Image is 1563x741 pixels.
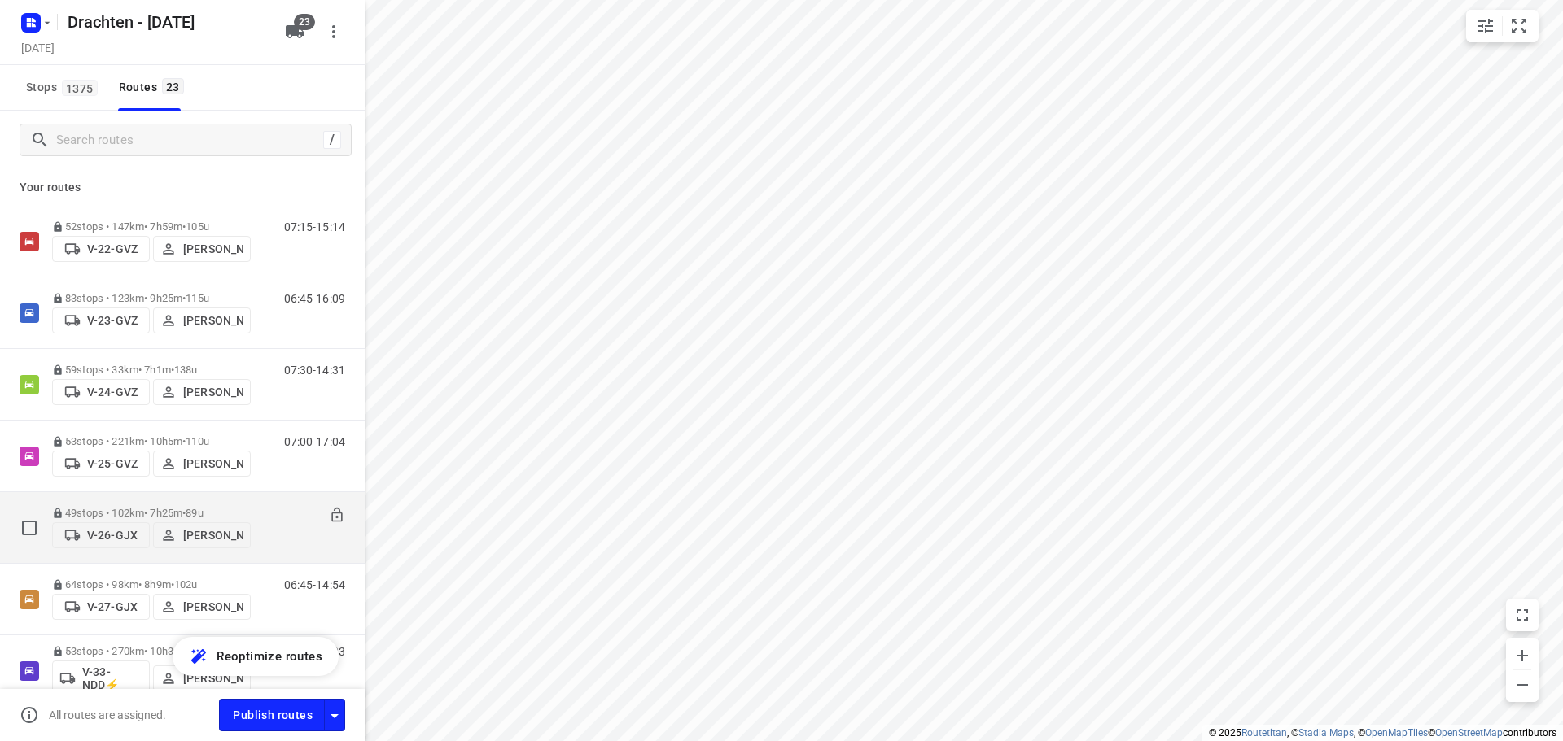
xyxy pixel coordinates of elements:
[174,364,198,376] span: 138u
[183,314,243,327] p: [PERSON_NAME]
[153,522,251,548] button: [PERSON_NAME]
[153,379,251,405] button: [PERSON_NAME]
[52,307,150,333] button: V-23-GVZ
[171,578,174,591] span: •
[87,242,138,255] p: V-22-GVZ
[15,38,61,57] h5: Project date
[284,364,345,377] p: 07:30-14:31
[52,364,251,376] p: 59 stops • 33km • 7h1m
[325,704,344,725] div: Driver app settings
[52,522,150,548] button: V-26-GJX
[186,220,209,233] span: 105u
[219,699,325,730] button: Publish routes
[52,507,251,519] p: 49 stops • 102km • 7h25m
[49,708,166,721] p: All routes are assigned.
[278,15,311,48] button: 23
[323,131,341,149] div: /
[87,600,138,613] p: V-27-GJX
[182,292,186,304] span: •
[56,128,323,153] input: Search routes
[1365,727,1428,739] a: OpenMapTiles
[294,14,315,30] span: 23
[183,672,243,685] p: [PERSON_NAME]
[153,451,251,477] button: [PERSON_NAME]
[52,660,150,696] button: V-33-NDD⚡
[153,665,251,691] button: [PERSON_NAME]
[186,435,209,447] span: 110u
[1435,727,1503,739] a: OpenStreetMap
[52,645,251,657] p: 53 stops • 270km • 10h3m
[217,646,322,667] span: Reoptimize routes
[171,364,174,376] span: •
[82,665,142,691] p: V-33-NDD⚡
[182,435,186,447] span: •
[183,600,243,613] p: [PERSON_NAME]
[153,594,251,620] button: [PERSON_NAME]
[162,78,184,94] span: 23
[173,637,339,676] button: Reoptimize routes
[61,9,272,35] h5: Rename
[186,507,203,519] span: 89u
[62,80,98,96] span: 1375
[52,220,251,233] p: 52 stops • 147km • 7h59m
[186,292,209,304] span: 115u
[284,578,345,591] p: 06:45-14:54
[233,705,313,726] span: Publish routes
[317,15,350,48] button: More
[284,220,345,233] p: 07:15-15:14
[1469,10,1502,42] button: Map settings
[1209,727,1556,739] li: © 2025 , © , © © contributors
[284,435,345,448] p: 07:00-17:04
[52,435,251,447] p: 53 stops • 221km • 10h5m
[119,77,189,98] div: Routes
[182,220,186,233] span: •
[87,386,138,399] p: V-24-GVZ
[182,507,186,519] span: •
[52,379,150,405] button: V-24-GVZ
[26,77,103,98] span: Stops
[52,578,251,591] p: 64 stops • 98km • 8h9m
[174,578,198,591] span: 102u
[13,512,46,544] span: Select
[20,179,345,196] p: Your routes
[183,529,243,542] p: [PERSON_NAME]
[87,457,138,470] p: V-25-GVZ
[1298,727,1354,739] a: Stadia Maps
[183,242,243,255] p: [PERSON_NAME]
[87,314,138,327] p: V-23-GVZ
[52,451,150,477] button: V-25-GVZ
[52,594,150,620] button: V-27-GJX
[183,457,243,470] p: [PERSON_NAME]
[284,292,345,305] p: 06:45-16:09
[1466,10,1539,42] div: small contained button group
[1241,727,1287,739] a: Routetitan
[183,386,243,399] p: [PERSON_NAME]
[52,292,251,304] p: 83 stops • 123km • 9h25m
[1503,10,1535,42] button: Fit zoom
[87,529,138,542] p: V-26-GJX
[329,507,345,525] button: Unlock route
[52,236,150,262] button: V-22-GVZ
[153,236,251,262] button: [PERSON_NAME]
[153,307,251,333] button: [PERSON_NAME]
